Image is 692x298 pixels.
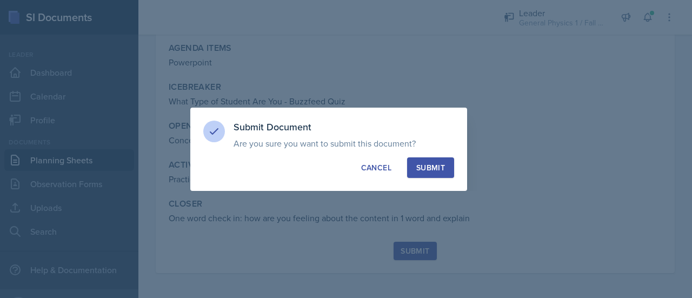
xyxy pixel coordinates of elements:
div: Cancel [361,162,391,173]
div: Submit [416,162,445,173]
button: Cancel [352,157,401,178]
p: Are you sure you want to submit this document? [234,138,454,149]
button: Submit [407,157,454,178]
h3: Submit Document [234,121,454,134]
